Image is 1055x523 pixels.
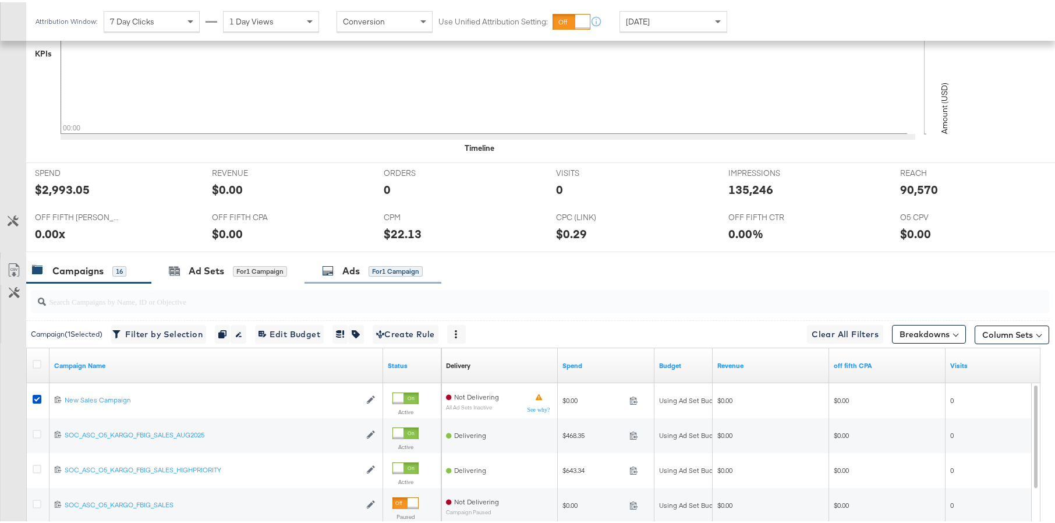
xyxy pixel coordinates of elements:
[900,165,987,176] span: REACH
[446,359,470,368] a: Reflects the ability of your Ad Campaign to achieve delivery based on ad states, schedule and bud...
[454,429,486,437] span: Delivering
[65,463,360,473] a: SOC_ASC_O5_KARGO_FBIG_SALES_HIGHPRIORITY
[110,14,154,24] span: 7 Day Clicks
[438,14,548,25] label: Use Unified Attribution Setting:
[950,429,954,437] span: 0
[834,499,849,507] span: $0.00
[212,223,243,240] div: $0.00
[35,179,90,196] div: $2,993.05
[556,179,563,196] div: 0
[342,262,360,275] div: Ads
[376,325,435,340] span: Create Rule
[54,359,378,368] a: Your campaign name.
[212,165,299,176] span: REVENUE
[556,223,587,240] div: $0.29
[255,323,324,341] button: Edit Budget
[31,327,102,337] div: Campaign ( 1 Selected)
[446,507,499,513] sub: Campaign Paused
[35,223,65,240] div: 0.00x
[384,179,391,196] div: 0
[229,14,274,24] span: 1 Day Views
[950,499,954,507] span: 0
[834,429,849,437] span: $0.00
[384,165,471,176] span: ORDERS
[212,210,299,221] span: OFF FIFTH CPA
[388,359,437,368] a: Shows the current state of your Ad Campaign.
[111,323,206,341] button: Filter by Selection
[717,359,824,368] a: Omniture Revenue
[65,393,360,402] div: New Sales Campaign
[659,499,724,508] div: Using Ad Set Budget
[446,402,499,408] sub: All Ad Sets Inactive
[728,223,763,240] div: 0.00%
[65,498,360,507] div: SOC_ASC_O5_KARGO_FBIG_SALES
[35,165,122,176] span: SPEND
[717,499,732,507] span: $0.00
[454,495,499,504] span: Not Delivering
[189,262,224,275] div: Ad Sets
[834,464,849,472] span: $0.00
[392,476,419,483] label: Active
[626,14,650,24] span: [DATE]
[562,429,625,437] span: $468.35
[807,323,883,341] button: Clear All Filters
[384,210,471,221] span: CPM
[65,463,360,472] div: SOC_ASC_O5_KARGO_FBIG_SALES_HIGHPRIORITY
[717,394,732,402] span: $0.00
[562,464,625,472] span: $643.34
[562,359,650,368] a: The total amount spent to date.
[373,323,438,341] button: Create Rule
[556,165,643,176] span: VISITS
[717,464,732,472] span: $0.00
[659,359,708,368] a: The maximum amount you're willing to spend on your ads, on average each day or over the lifetime ...
[900,210,987,221] span: O5 CPV
[950,464,954,472] span: 0
[717,429,732,437] span: $0.00
[384,223,422,240] div: $22.13
[369,264,423,274] div: for 1 Campaign
[454,464,486,472] span: Delivering
[259,325,320,340] span: Edit Budget
[728,179,773,196] div: 135,246
[562,499,625,507] span: $0.00
[900,179,938,196] div: 90,570
[65,393,360,403] a: New Sales Campaign
[392,406,419,414] label: Active
[65,498,360,508] a: SOC_ASC_O5_KARGO_FBIG_SALES
[233,264,287,274] div: for 1 Campaign
[35,46,52,57] div: KPIs
[659,464,724,473] div: Using Ad Set Budget
[65,428,360,437] div: SOC_ASC_O5_KARGO_FBIG_SALES_AUG2025
[52,262,104,275] div: Campaigns
[950,394,954,402] span: 0
[728,210,816,221] span: OFF FIFTH CTR
[659,394,724,403] div: Using Ad Set Budget
[35,210,122,221] span: OFF FIFTH [PERSON_NAME]
[115,325,203,340] span: Filter by Selection
[392,441,419,448] label: Active
[728,165,816,176] span: IMPRESSIONS
[556,210,643,221] span: CPC (LINK)
[46,283,956,306] input: Search Campaigns by Name, ID or Objective
[454,390,499,399] span: Not Delivering
[112,264,126,274] div: 16
[659,429,724,438] div: Using Ad Set Budget
[939,80,950,132] text: Amount (USD)
[446,359,470,368] div: Delivery
[65,428,360,438] a: SOC_ASC_O5_KARGO_FBIG_SALES_AUG2025
[562,394,625,402] span: $0.00
[392,511,419,518] label: Paused
[343,14,385,24] span: Conversion
[834,394,849,402] span: $0.00
[35,15,98,23] div: Attribution Window:
[465,140,494,151] div: Timeline
[892,323,966,341] button: Breakdowns
[900,223,931,240] div: $0.00
[834,359,941,368] a: o5cpa
[212,179,243,196] div: $0.00
[812,325,879,340] span: Clear All Filters
[975,323,1049,342] button: Column Sets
